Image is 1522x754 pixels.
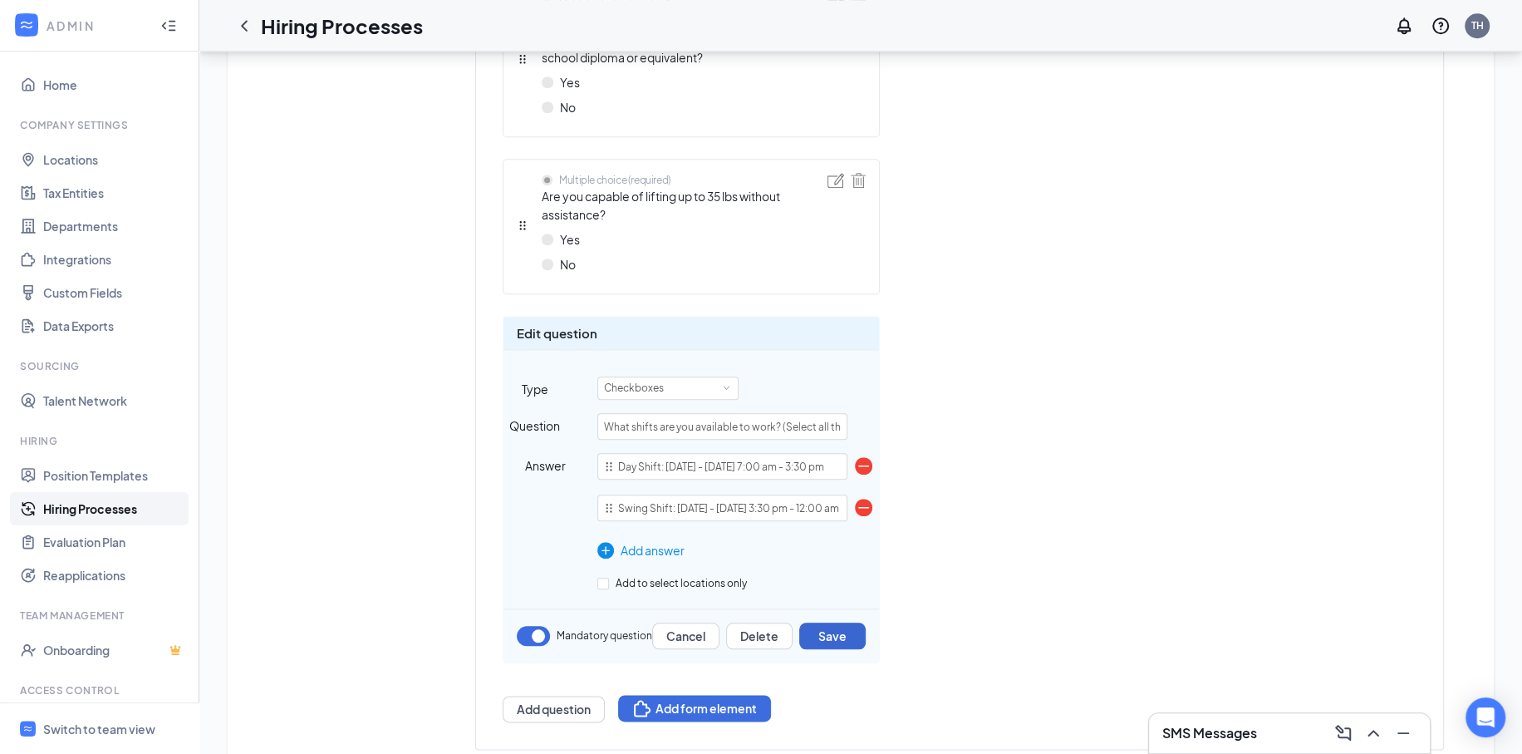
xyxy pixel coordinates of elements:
div: ADMIN [47,17,145,34]
span: No [560,255,576,274]
div: Checkboxes [604,377,675,399]
a: Hiring Processes [43,492,185,525]
button: Delete [726,623,793,649]
a: Locations [43,143,185,176]
button: PuzzleAdd form element [618,695,771,722]
input: type answer here [597,453,847,480]
a: Integrations [43,243,185,276]
div: Company Settings [20,118,182,132]
svg: Notifications [1394,16,1414,36]
svg: Collapse [160,17,177,34]
h1: Hiring Processes [261,12,423,40]
button: Save [799,623,866,649]
svg: WorkstreamLogo [18,17,35,33]
a: Home [43,68,185,101]
a: Departments [43,209,185,243]
svg: ChevronUp [1363,723,1383,743]
button: Minimize [1390,720,1416,747]
div: Access control [20,683,182,697]
svg: Drag [603,461,615,472]
span: Add to select locations only [609,577,754,589]
svg: WorkstreamLogo [22,723,33,734]
svg: QuestionInfo [1431,16,1451,36]
svg: ComposeMessage [1333,723,1353,743]
a: Reapplications [43,559,185,592]
a: OnboardingCrown [43,633,185,667]
span: Yes [560,230,580,249]
button: ChevronUp [1360,720,1387,747]
h3: SMS Messages [1162,724,1257,742]
input: type question here [597,413,847,440]
div: Hiring [20,434,182,448]
a: Custom Fields [43,276,185,309]
div: TH [1471,18,1484,32]
svg: ChevronLeft [234,16,254,36]
a: Evaluation Plan [43,525,185,559]
div: Add answer [597,541,847,559]
span: Mandatory question [557,628,652,644]
span: Edit question [517,323,597,343]
a: Talent Network [43,384,185,417]
span: No [560,98,576,116]
input: type answer here [597,495,847,521]
svg: Drag [517,219,528,231]
div: Sourcing [20,359,182,373]
div: Type [503,380,566,398]
div: Team Management [20,609,182,623]
div: Switch to team view [43,721,155,737]
svg: Drag [517,53,528,65]
a: Data Exports [43,309,185,343]
div: Open Intercom Messenger [1466,697,1505,737]
svg: Puzzle [632,698,652,718]
a: Position Templates [43,459,185,492]
button: Cancel [652,623,719,649]
a: Tax Entities [43,176,185,209]
svg: Minimize [1393,723,1413,743]
div: Answer [503,456,566,475]
svg: Drag [603,502,615,514]
span: Yes [560,73,580,91]
button: Add question [503,696,605,722]
div: Multiple choice (required) [559,173,671,187]
button: ComposeMessage [1330,720,1357,747]
span: Are you capable of lifting up to 35 lbs without assistance? [542,187,827,224]
div: Question [503,416,566,435]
